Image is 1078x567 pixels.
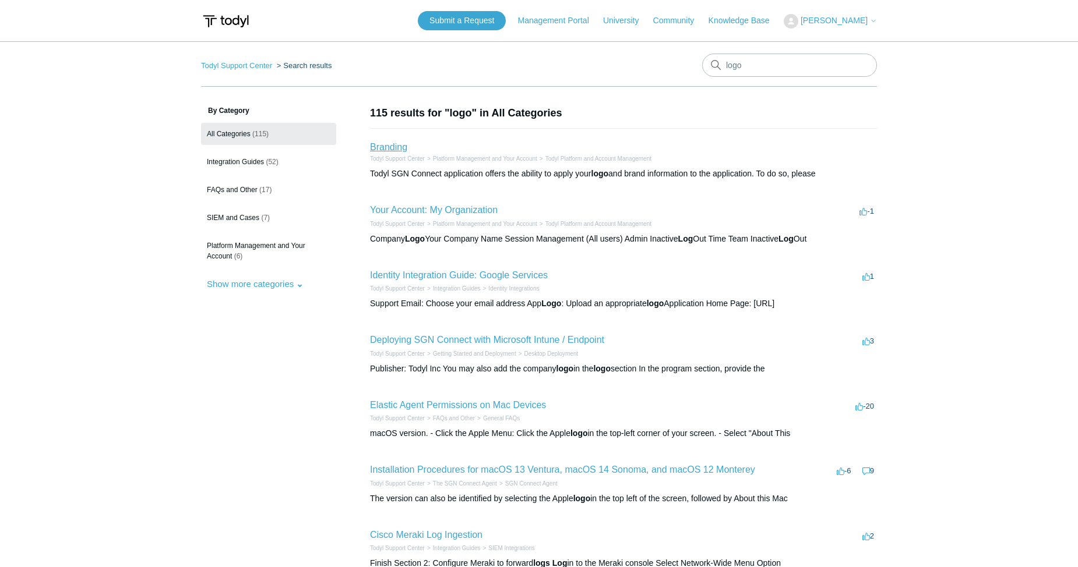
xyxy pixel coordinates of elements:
[370,205,498,215] a: Your Account: My Organization
[497,479,558,488] li: SGN Connect Agent
[425,284,481,293] li: Integration Guides
[370,270,548,280] a: Identity Integration Guide: Google Services
[425,414,475,423] li: FAQs and Other
[370,105,877,121] h1: 115 results for "logo" in All Categories
[647,299,664,308] em: logo
[418,11,506,30] a: Submit a Request
[425,219,537,228] li: Platform Management and Your Account
[541,299,561,308] em: Logo
[370,465,755,474] a: Installation Procedures for macOS 13 Ventura, macOS 14 Sonoma, and macOS 12 Monterey
[201,61,272,70] a: Todyl Support Center
[370,168,877,180] div: Todyl SGN Connect application offers the ability to apply your and brand information to the appli...
[593,364,611,373] em: logo
[475,414,520,423] li: General FAQs
[678,234,693,243] em: Log
[702,54,877,77] input: Search
[370,155,425,162] a: Todyl Support Center
[370,297,877,310] div: Support Email: Choose your email address App : Upload an appropriate Application Home Page: [URL]
[859,207,874,215] span: -1
[433,285,481,292] a: Integration Guides
[481,544,535,552] li: SIEM Integrations
[370,350,425,357] a: Todyl Support Center
[405,234,425,243] em: Logo
[784,14,877,29] button: [PERSON_NAME]
[516,349,579,358] li: Desktop Deployment
[433,480,497,487] a: The SGN Connect Agent
[370,233,877,245] div: Company Your Company Name Session Management (All users) Admin Inactive Out Time Team Inactive Out
[201,207,336,229] a: SIEM and Cases (7)
[862,466,874,475] span: 9
[433,545,481,551] a: Integration Guides
[573,494,591,503] em: logo
[433,415,475,421] a: FAQs and Other
[370,530,482,540] a: Cisco Meraki Log Ingestion
[855,402,874,410] span: -20
[425,154,537,163] li: Platform Management and Your Account
[201,235,336,267] a: Platform Management and Your Account (6)
[425,479,497,488] li: The SGN Connect Agent
[591,169,609,178] em: logo
[709,15,781,27] a: Knowledge Base
[537,154,651,163] li: Todyl Platform and Account Management
[778,234,794,243] em: Log
[518,15,601,27] a: Management Portal
[433,350,516,357] a: Getting Started and Deployment
[370,154,425,163] li: Todyl Support Center
[234,252,243,260] span: (6)
[370,142,407,152] a: Branding
[370,221,425,227] a: Todyl Support Center
[207,186,258,194] span: FAQs and Other
[207,130,251,138] span: All Categories
[370,415,425,421] a: Todyl Support Center
[201,10,251,32] img: Todyl Support Center Help Center home page
[207,242,305,260] span: Platform Management and Your Account
[603,15,650,27] a: University
[433,221,537,227] a: Platform Management and Your Account
[207,158,264,166] span: Integration Guides
[252,130,269,138] span: (115)
[545,221,651,227] a: Todyl Platform and Account Management
[370,335,604,345] a: Deploying SGN Connect with Microsoft Intune / Endpoint
[483,415,520,421] a: General FAQs
[862,336,874,345] span: 3
[545,155,651,162] a: Todyl Platform and Account Management
[201,151,336,173] a: Integration Guides (52)
[488,545,534,551] a: SIEM Integrations
[274,61,332,70] li: Search results
[537,219,651,228] li: Todyl Platform and Account Management
[201,61,274,70] li: Todyl Support Center
[505,480,558,487] a: SGN Connect Agent
[370,479,425,488] li: Todyl Support Center
[862,531,874,540] span: 2
[425,544,481,552] li: Integration Guides
[481,284,540,293] li: Identity Integrations
[488,285,539,292] a: Identity Integrations
[570,428,588,438] em: logo
[425,349,516,358] li: Getting Started and Deployment
[556,364,574,373] em: logo
[370,285,425,292] a: Todyl Support Center
[837,466,851,475] span: -6
[370,545,425,551] a: Todyl Support Center
[370,414,425,423] li: Todyl Support Center
[370,400,546,410] a: Elastic Agent Permissions on Mac Devices
[862,272,874,281] span: 1
[370,427,877,440] div: macOS version. - Click the Apple Menu: Click the Apple in the top-left corner of your screen. - S...
[207,214,259,222] span: SIEM and Cases
[370,480,425,487] a: Todyl Support Center
[524,350,579,357] a: Desktop Deployment
[370,492,877,505] div: The version can also be identified by selecting the Apple in the top left of the screen, followed...
[370,363,877,375] div: Publisher: Todyl Inc You may also add the company in the section In the program section, provide the
[370,544,425,552] li: Todyl Support Center
[259,186,272,194] span: (17)
[201,179,336,201] a: FAQs and Other (17)
[261,214,270,222] span: (7)
[201,105,336,116] h3: By Category
[201,123,336,145] a: All Categories (115)
[653,15,706,27] a: Community
[370,284,425,293] li: Todyl Support Center
[266,158,278,166] span: (52)
[370,219,425,228] li: Todyl Support Center
[370,349,425,358] li: Todyl Support Center
[201,273,309,295] button: Show more categories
